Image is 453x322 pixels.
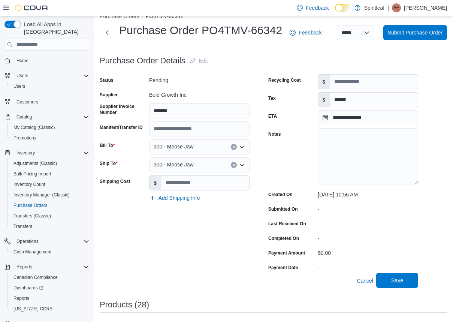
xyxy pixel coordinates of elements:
[13,112,35,121] button: Catalog
[10,304,55,313] a: [US_STATE] CCRS
[13,274,58,280] span: Canadian Compliance
[16,238,39,244] span: Operations
[100,12,447,21] nav: An example of EuiBreadcrumbs
[268,95,276,101] label: Tax
[1,112,92,122] button: Catalog
[1,96,92,107] button: Customers
[10,180,89,189] span: Inventory Count
[299,29,321,36] span: Feedback
[318,75,330,89] label: $
[1,55,92,66] button: Home
[7,211,92,221] button: Transfers (Classic)
[7,179,92,190] button: Inventory Count
[10,123,58,132] a: My Catalog (Classic)
[15,4,49,12] img: Cova
[13,262,89,271] span: Reports
[100,103,146,115] label: Supplier Invoice Number
[16,99,38,105] span: Customers
[150,176,161,190] label: $
[1,148,92,158] button: Inventory
[393,3,399,12] span: AE
[10,159,60,168] a: Adjustments (Classic)
[7,190,92,200] button: Inventory Manager (Classic)
[1,70,92,81] button: Users
[357,277,373,285] span: Cancel
[13,192,70,198] span: Inventory Manager (Classic)
[383,25,447,40] button: Submit Purchase Order
[13,83,25,89] span: Users
[388,29,443,36] span: Submit Purchase Order
[13,148,38,157] button: Inventory
[10,273,89,282] span: Canadian Compliance
[21,21,89,36] span: Load All Apps in [GEOGRAPHIC_DATA]
[1,262,92,272] button: Reports
[7,133,92,143] button: Promotions
[318,203,418,212] div: -
[10,294,89,303] span: Reports
[199,57,208,64] span: Edit
[318,189,418,198] div: [DATE] 10:56 AM
[287,25,324,40] a: Feedback
[391,277,403,284] span: Save
[318,218,418,227] div: -
[7,158,92,169] button: Adjustments (Classic)
[147,190,203,205] button: Add Shipping Info
[10,169,89,178] span: Bulk Pricing Import
[7,283,92,293] a: Dashboards
[10,133,89,142] span: Promotions
[10,159,89,168] span: Adjustments (Classic)
[13,71,31,80] button: Users
[100,124,143,130] label: Manifest/Transfer ID
[7,304,92,314] button: [US_STATE] CCRS
[10,190,73,199] a: Inventory Manager (Classic)
[13,97,41,106] a: Customers
[100,160,118,166] label: Ship To
[10,247,89,256] span: Cash Management
[16,58,28,64] span: Home
[268,206,298,212] label: Submitted On
[100,142,115,148] label: Bill To
[10,273,61,282] a: Canadian Compliance
[7,221,92,232] button: Transfers
[100,77,114,83] label: Status
[100,300,149,309] h3: Products (28)
[7,122,92,133] button: My Catalog (Classic)
[13,295,29,301] span: Reports
[119,23,282,38] h1: Purchase Order PO4TMV-66342
[13,135,36,141] span: Promotions
[13,223,32,229] span: Transfers
[100,13,139,19] button: Purchase Orders
[364,3,384,12] p: Spiritleaf
[318,262,418,271] div: -
[13,160,57,166] span: Adjustments (Classic)
[7,200,92,211] button: Purchase Orders
[13,56,89,65] span: Home
[318,247,418,256] div: $0.00
[268,192,293,198] label: Created On
[13,124,55,130] span: My Catalog (Classic)
[392,3,401,12] div: Andrew E
[13,249,51,255] span: Cash Management
[100,56,185,65] h3: Purchase Order Details
[335,4,351,12] input: Dark Mode
[294,0,332,15] a: Feedback
[10,180,48,189] a: Inventory Count
[7,293,92,304] button: Reports
[318,110,418,125] input: Press the down key to open a popover containing a calendar.
[10,222,89,231] span: Transfers
[13,181,45,187] span: Inventory Count
[10,211,54,220] a: Transfers (Classic)
[16,264,32,270] span: Reports
[10,283,46,292] a: Dashboards
[7,272,92,283] button: Canadian Compliance
[13,97,89,106] span: Customers
[306,4,329,12] span: Feedback
[13,285,43,291] span: Dashboards
[149,74,250,83] div: Pending
[268,250,305,256] label: Payment Amount
[13,71,89,80] span: Users
[10,294,32,303] a: Reports
[7,169,92,179] button: Bulk Pricing Import
[13,148,89,157] span: Inventory
[10,283,89,292] span: Dashboards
